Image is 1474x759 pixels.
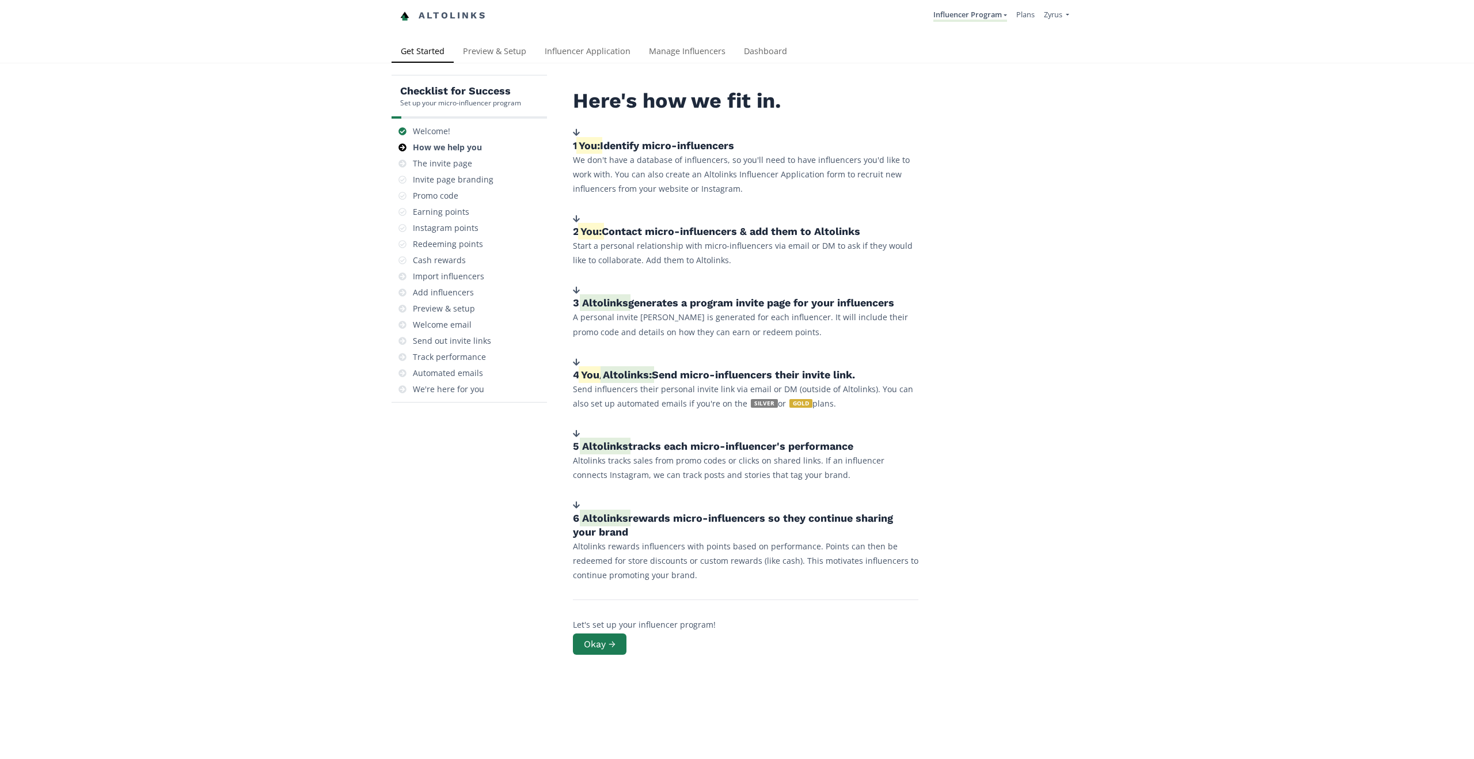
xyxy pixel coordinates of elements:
a: Altolinks [400,6,487,25]
a: Preview & Setup [454,41,535,64]
a: Plans [1016,9,1035,20]
div: Send out invite links [413,335,491,347]
h5: 6. rewards micro-influencers so they continue sharing your brand [573,511,918,539]
a: GOLD [786,398,812,409]
div: We're here for you [413,384,484,395]
div: The invite page [413,158,472,169]
a: Influencer Program [933,9,1007,22]
span: Altolinks [582,440,628,452]
h5: 2. Contact micro-influencers & add them to Altolinks [573,225,918,238]
a: Dashboard [735,41,796,64]
div: Import influencers [413,271,484,282]
p: Altolinks rewards influencers with points based on performance. Points can then be redeemed for s... [573,539,918,583]
span: You: [579,139,600,151]
h5: 4. / Send micro-influencers their invite link. [573,368,918,382]
div: Preview & setup [413,303,475,314]
div: Cash rewards [413,255,466,266]
span: You: [580,225,602,237]
p: Send influencers their personal invite link via email or DM (outside of Altolinks). You can also ... [573,382,918,411]
button: Okay → [573,633,626,655]
div: Earning points [413,206,469,218]
a: Manage Influencers [640,41,735,64]
h5: 5. tracks each micro-influencer's performance [573,439,918,453]
span: SILVER [751,399,778,408]
div: Track performance [413,351,486,363]
span: Altolinks [582,512,628,524]
a: SILVER [747,398,778,409]
p: A personal invite [PERSON_NAME] is generated for each influencer. It will include their promo cod... [573,310,918,339]
p: We don't have a database of influencers, so you'll need to have influencers you'd like to work wi... [573,153,918,196]
div: Add influencers [413,287,474,298]
img: favicon-32x32.png [400,12,409,21]
span: Zyrus [1044,9,1062,20]
p: Start a personal relationship with micro-influencers via email or DM to ask if they would like to... [573,238,918,267]
div: Invite page branding [413,174,493,185]
a: Influencer Application [535,41,640,64]
a: Zyrus [1044,9,1069,22]
div: Welcome! [413,126,450,137]
div: Set up your micro-influencer program [400,98,521,108]
div: How we help you [413,142,482,153]
div: Promo code [413,190,458,202]
div: Instagram points [413,222,478,234]
a: Get Started [392,41,454,64]
h5: 3. generates a program invite page for your influencers [573,296,918,310]
span: You [581,369,599,381]
div: Redeeming points [413,238,483,250]
p: Let's set up your influencer program! [573,617,1074,632]
span: GOLD [789,399,812,408]
h2: Here's how we fit in. [573,89,918,113]
div: Welcome email [413,319,472,331]
p: Altolinks tracks sales from promo codes or clicks on shared links. If an influencer connects Inst... [573,453,918,482]
span: Altolinks [582,297,628,309]
h5: Checklist for Success [400,84,521,98]
div: Automated emails [413,367,483,379]
span: Altolinks: [603,369,652,381]
h5: 1. Identify micro-influencers [573,139,918,153]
